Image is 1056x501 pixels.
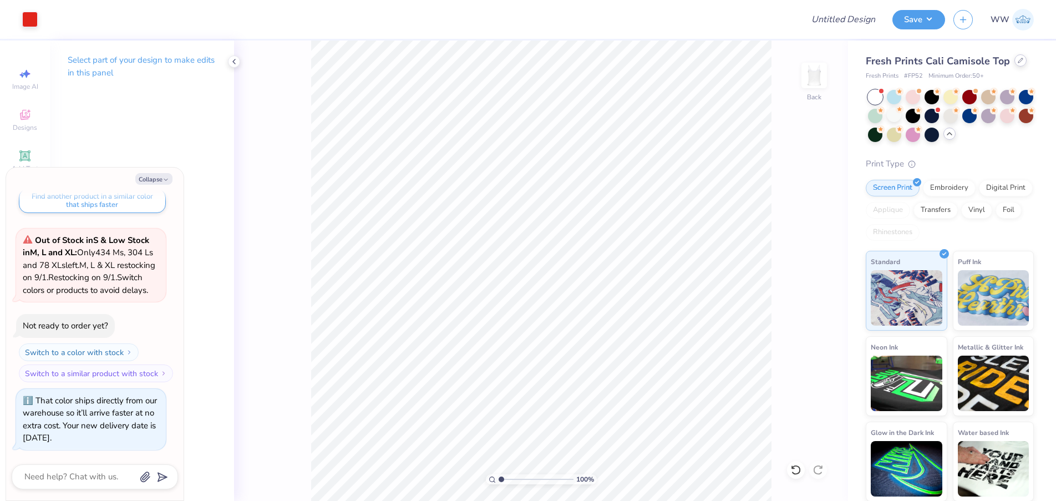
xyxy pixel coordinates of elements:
[923,180,976,196] div: Embroidery
[576,474,594,484] span: 100 %
[866,202,910,219] div: Applique
[913,202,958,219] div: Transfers
[19,343,139,361] button: Switch to a color with stock
[23,320,108,331] div: Not ready to order yet?
[866,158,1034,170] div: Print Type
[23,235,155,296] span: Only 434 Ms, 304 Ls and 78 XLs left. M, L & XL restocking on 9/1. Restocking on 9/1. Switch color...
[871,256,900,267] span: Standard
[892,10,945,29] button: Save
[803,8,884,31] input: Untitled Design
[807,92,821,102] div: Back
[135,173,172,185] button: Collapse
[126,349,133,356] img: Switch to a color with stock
[958,356,1029,411] img: Metallic & Glitter Ink
[979,180,1033,196] div: Digital Print
[866,180,920,196] div: Screen Print
[991,13,1009,26] span: WW
[961,202,992,219] div: Vinyl
[958,270,1029,326] img: Puff Ink
[991,9,1034,31] a: WW
[871,427,934,438] span: Glow in the Dark Ink
[68,54,216,79] p: Select part of your design to make edits in this panel
[871,441,942,497] img: Glow in the Dark Ink
[928,72,984,81] span: Minimum Order: 50 +
[871,270,942,326] img: Standard
[958,341,1023,353] span: Metallic & Glitter Ink
[23,395,157,444] div: That color ships directly from our warehouse so it’ll arrive faster at no extra cost. Your new de...
[958,256,981,267] span: Puff Ink
[866,72,898,81] span: Fresh Prints
[1012,9,1034,31] img: Wiro Wink
[996,202,1022,219] div: Foil
[160,370,167,377] img: Switch to a similar product with stock
[871,341,898,353] span: Neon Ink
[866,224,920,241] div: Rhinestones
[866,54,1010,68] span: Fresh Prints Cali Camisole Top
[871,356,942,411] img: Neon Ink
[12,82,38,91] span: Image AI
[13,123,37,132] span: Designs
[904,72,923,81] span: # FP52
[803,64,825,87] img: Back
[958,427,1009,438] span: Water based Ink
[19,189,166,213] button: Find another product in a similar color that ships faster
[12,164,38,173] span: Add Text
[35,235,100,246] strong: Out of Stock in S
[19,365,173,382] button: Switch to a similar product with stock
[958,441,1029,497] img: Water based Ink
